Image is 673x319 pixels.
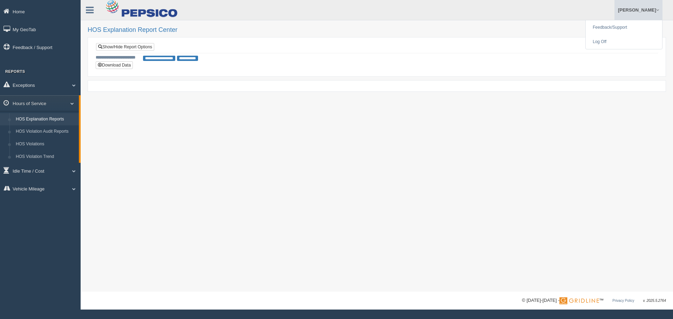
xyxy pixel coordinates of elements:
a: Feedback/Support [586,20,662,35]
h2: HOS Explanation Report Center [88,27,666,34]
a: HOS Violations [13,138,79,151]
a: HOS Violation Trend [13,151,79,163]
a: Privacy Policy [612,299,634,303]
button: Download Data [96,61,133,69]
a: Log Off [586,35,662,49]
a: HOS Explanation Reports [13,113,79,126]
div: © [DATE]-[DATE] - ™ [522,297,666,304]
a: Show/Hide Report Options [96,43,154,51]
img: Gridline [559,297,599,304]
a: HOS Violation Audit Reports [13,125,79,138]
span: v. 2025.5.2764 [643,299,666,303]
